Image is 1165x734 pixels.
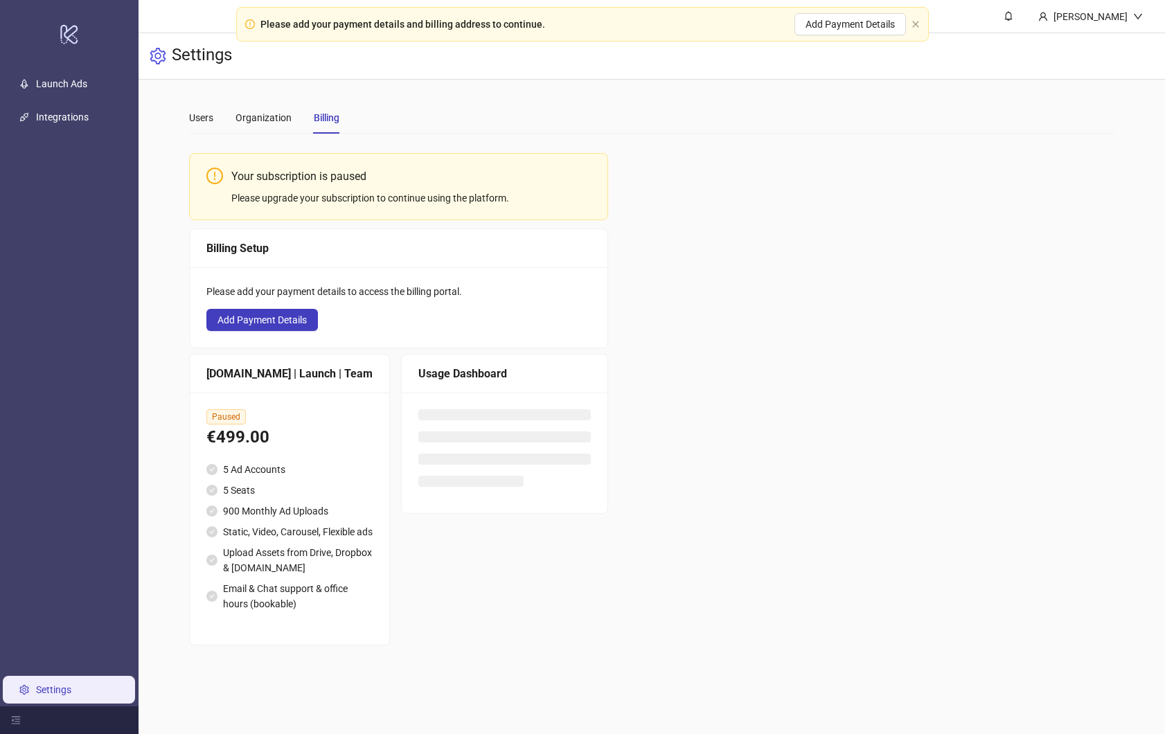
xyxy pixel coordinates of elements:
[1004,11,1013,21] span: bell
[189,110,213,125] div: Users
[206,240,591,257] div: Billing Setup
[206,555,217,566] span: check-circle
[260,17,545,32] div: Please add your payment details and billing address to continue.
[206,485,217,496] span: check-circle
[11,715,21,725] span: menu-fold
[206,545,373,575] li: Upload Assets from Drive, Dropbox & [DOMAIN_NAME]
[206,505,217,517] span: check-circle
[206,503,373,519] li: 900 Monthly Ad Uploads
[206,309,318,331] button: Add Payment Details
[206,424,373,451] div: €499.00
[36,684,71,695] a: Settings
[150,48,166,64] span: setting
[206,526,217,537] span: check-circle
[314,110,339,125] div: Billing
[217,314,307,325] span: Add Payment Details
[206,409,246,424] span: Paused
[206,591,217,602] span: check-circle
[206,464,217,475] span: check-circle
[231,190,591,206] div: Please upgrade your subscription to continue using the platform.
[206,284,591,299] div: Please add your payment details to access the billing portal.
[245,19,255,29] span: exclamation-circle
[172,44,232,68] h3: Settings
[806,19,895,30] span: Add Payment Details
[235,110,292,125] div: Organization
[206,365,373,382] div: [DOMAIN_NAME] | Launch | Team
[206,524,373,539] li: Static, Video, Carousel, Flexible ads
[911,20,920,29] button: close
[911,20,920,28] span: close
[1048,9,1133,24] div: [PERSON_NAME]
[794,13,906,35] button: Add Payment Details
[1038,12,1048,21] span: user
[418,365,591,382] div: Usage Dashboard
[1133,12,1143,21] span: down
[206,168,223,184] span: exclamation-circle
[206,462,373,477] li: 5 Ad Accounts
[231,168,591,185] div: Your subscription is paused
[36,112,89,123] a: Integrations
[36,79,87,90] a: Launch Ads
[206,483,373,498] li: 5 Seats
[206,581,373,611] li: Email & Chat support & office hours (bookable)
